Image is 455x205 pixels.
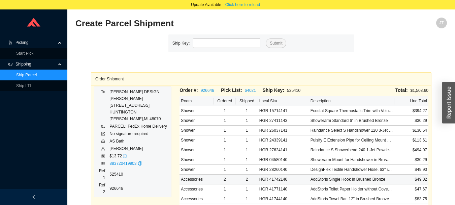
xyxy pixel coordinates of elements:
td: Accessories [180,175,214,184]
span: Order #: [180,87,198,93]
div: Ecostat Square Thermostatic Trim with Volume Control and Diverter in Brushed Bronze [311,107,393,114]
h2: Create Parcel Shipment [75,18,354,29]
td: $130.54 [394,126,428,135]
th: Shipped [236,96,258,106]
div: AddStoris Single Hook in Brushed Bronze [311,176,393,183]
td: 1 [236,106,258,116]
div: Order Shipment [95,73,427,85]
td: Shower [180,145,214,155]
td: $113.61 [394,135,428,145]
td: 1 [236,184,258,194]
span: form [101,132,105,136]
td: $13.72 [109,152,168,160]
td: 1 [214,106,236,116]
label: Ship Key [172,39,193,48]
td: Shower [180,155,214,165]
td: 1 [236,126,258,135]
td: 1 [214,126,236,135]
td: $30.29 [394,155,428,165]
td: 1 [214,116,236,126]
span: Pick List: [221,87,242,93]
span: dollar [101,154,105,158]
th: Ordered [214,96,236,106]
td: 1 [214,135,236,145]
th: Room [180,96,214,106]
div: [PERSON_NAME] DESIGN [PERSON_NAME] [STREET_ADDRESS] HUNTINGTON [PERSON_NAME] , MI 48070 [109,88,168,122]
span: barcode [101,161,105,165]
span: info-circle [123,154,127,158]
td: HGR 41742140 [258,175,309,184]
td: $47.67 [394,184,428,194]
td: Shower [180,165,214,175]
td: 2 [214,175,236,184]
td: No signature required [109,130,168,137]
a: 926646 [201,88,214,93]
td: HGR 27624141 [258,145,309,155]
td: Shower [180,106,214,116]
span: left [32,195,36,199]
div: $1,503.60 [304,86,428,94]
td: 926646 [109,181,168,196]
td: PARCEL: FedEx Home Delivery [109,123,168,130]
td: AS Bath [109,137,168,145]
td: 1 [214,184,236,194]
span: copy [138,161,142,165]
td: 1 [214,145,236,155]
td: 1 [236,135,258,145]
span: home [101,139,105,143]
span: Click here to reload [225,1,260,8]
td: Accessories [180,194,214,204]
td: Ref 1 [97,167,109,181]
td: $394.27 [394,106,428,116]
td: $83.75 [394,194,428,204]
a: 883720419903 [109,161,136,166]
span: Ship Key: [262,87,284,93]
td: 1 [214,165,236,175]
th: Line Total [394,96,428,106]
div: Showerarm Mount for Handshower in Brushed Bronze [311,156,393,163]
td: $49.90 [394,165,428,175]
a: Ship LTL [16,83,32,88]
td: HGR 15714141 [258,106,309,116]
th: Description [309,96,394,106]
a: 64021 [245,88,256,93]
span: user [101,147,105,151]
td: HGR 41771140 [258,184,309,194]
td: HGR 04580140 [258,155,309,165]
div: Pulsify E Extension Pipe for Ceiling Mount E, 12" in Brushed Bronze [311,137,393,144]
td: Shower [180,135,214,145]
td: Accessories [180,184,214,194]
td: $494.07 [394,145,428,155]
button: Submit [266,39,286,48]
td: 1 [236,145,258,155]
td: 1 [236,116,258,126]
td: 2 [236,175,258,184]
td: $30.29 [394,116,428,126]
td: HGR 41744140 [258,194,309,204]
div: AddStoris Toilet Paper Holder without Cover in Brushed Bronze [311,186,393,193]
span: Total: [395,87,408,93]
td: HGR 28260140 [258,165,309,175]
td: 1 [236,194,258,204]
td: Ref 2 [97,181,109,196]
td: 1 [214,155,236,165]
a: Start Pick [16,51,33,56]
td: 1 [236,155,258,165]
td: HGR 26037141 [258,126,309,135]
th: Local Sku [258,96,309,106]
span: Picking [15,37,56,48]
td: $49.02 [394,175,428,184]
div: AddStoris Towel Bar, 12" in Brushed Bronze [311,196,393,202]
td: 1 [236,165,258,175]
td: 525410 [109,167,168,181]
div: Raindance Select S Handshower 120 3-Jet PowderRain, 2.5 GPM in Brushed Bronze [311,127,393,134]
td: HGR 24339141 [258,135,309,145]
td: Shower [180,126,214,135]
div: Copy [138,160,142,167]
td: HGR 27411143 [258,116,309,126]
a: Ship Parcel [16,73,37,77]
div: Raindance S Showerhead 240 1-Jet PowderRain, 2.5 GPM in Brushed Bronze [311,147,393,153]
td: To [97,88,109,123]
span: Shipping [15,59,56,70]
div: DesignFlex Textile Handshower Hose, 63" in Brushed Bronze [311,166,393,173]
